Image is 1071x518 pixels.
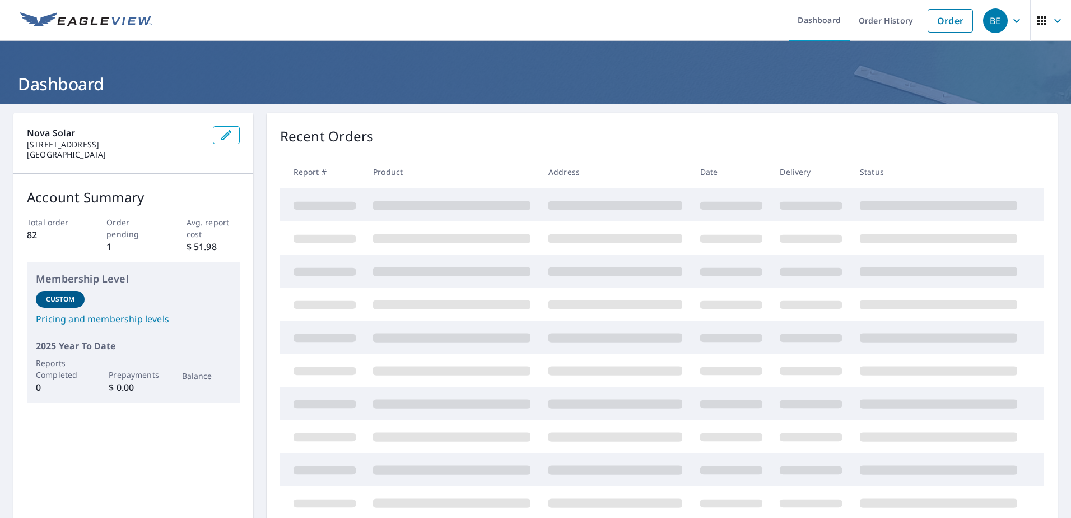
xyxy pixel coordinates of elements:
th: Status [851,155,1026,188]
p: Membership Level [36,271,231,286]
th: Date [691,155,771,188]
p: Balance [182,370,231,382]
p: Nova Solar [27,126,204,140]
p: Custom [46,294,75,304]
th: Product [364,155,539,188]
p: Total order [27,216,80,228]
p: 82 [27,228,80,242]
p: [GEOGRAPHIC_DATA] [27,150,204,160]
p: Reports Completed [36,357,85,381]
a: Order [928,9,973,33]
p: Order pending [106,216,160,240]
img: EV Logo [20,12,152,29]
p: $ 51.98 [187,240,240,253]
div: BE [983,8,1008,33]
a: Pricing and membership levels [36,312,231,326]
p: Avg. report cost [187,216,240,240]
p: 0 [36,381,85,394]
p: [STREET_ADDRESS] [27,140,204,150]
p: Account Summary [27,187,240,207]
h1: Dashboard [13,72,1058,95]
p: 1 [106,240,160,253]
th: Report # [280,155,365,188]
th: Address [539,155,691,188]
p: $ 0.00 [109,381,157,394]
p: Prepayments [109,369,157,381]
p: 2025 Year To Date [36,339,231,353]
th: Delivery [771,155,851,188]
p: Recent Orders [280,126,374,146]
